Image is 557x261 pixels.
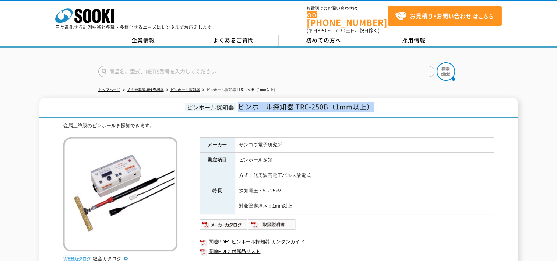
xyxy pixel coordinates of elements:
span: 17:30 [332,27,346,34]
a: メーカーカタログ [200,223,248,229]
a: ピンホール探知器 [170,88,200,92]
span: 8:50 [318,27,328,34]
a: [PHONE_NUMBER] [307,11,388,27]
a: 採用情報 [369,35,459,46]
strong: お見積り･お問い合わせ [410,11,472,20]
a: その他非破壊検査機器 [127,88,164,92]
th: 特長 [200,168,235,214]
span: (平日 ～ 土日、祝日除く) [307,27,380,34]
span: 初めての方へ [306,36,341,44]
div: 金属上塗膜のピンホールを探知できます。 [63,122,494,130]
img: 取扱説明書 [248,219,296,230]
a: 企業情報 [98,35,188,46]
th: 測定項目 [200,153,235,168]
img: ピンホール探知器 TRC-250B（1mm以上） [63,137,177,251]
img: btn_search.png [437,62,455,81]
td: ピンホール探知 [235,153,494,168]
a: お見積り･お問い合わせはこちら [388,6,502,26]
input: 商品名、型式、NETIS番号を入力してください [98,66,434,77]
a: トップページ [98,88,120,92]
p: 日々進化する計測技術と多種・多様化するニーズにレンタルでお応えします。 [55,25,216,29]
span: ピンホール探知器 TRC-250B（1mm以上） [238,102,374,112]
li: ピンホール探知器 TRC-250B（1mm以上） [201,86,277,94]
span: お電話でのお問い合わせは [307,6,388,11]
span: ピンホール探知器 [185,103,236,111]
a: 関連PDF2 付属品リスト [200,247,494,256]
a: 取扱説明書 [248,223,296,229]
a: 初めての方へ [279,35,369,46]
span: はこちら [395,11,494,22]
img: メーカーカタログ [200,219,248,230]
td: 方式：低周波高電圧パルス放電式 探知電圧：5～25kV 対象塗膜厚さ：1mm以上 [235,168,494,214]
th: メーカー [200,137,235,153]
a: よくあるご質問 [188,35,279,46]
td: サンコウ電子研究所 [235,137,494,153]
a: 関連PDF1 ピンホール探知器 カンタンガイド [200,237,494,247]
